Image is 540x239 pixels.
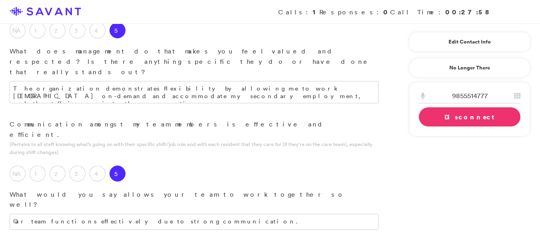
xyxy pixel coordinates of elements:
[10,190,379,210] p: What would you say allows your team to work together so well?
[70,166,86,182] label: 3
[70,22,86,38] label: 3
[90,22,106,38] label: 4
[409,58,530,78] a: No Longer There
[110,22,126,38] label: 5
[30,22,46,38] label: 1
[90,166,106,182] label: 4
[10,22,26,38] label: NA
[419,36,520,48] a: Edit Contact Info
[10,46,379,77] p: What does management do that makes you feel valued and respected? Is there anything specific they...
[50,22,66,38] label: 2
[419,107,520,126] a: Disconnect
[110,166,126,182] label: 5
[313,8,319,16] strong: 1
[50,166,66,182] label: 2
[445,8,490,16] strong: 00:27:58
[10,166,26,182] label: NA
[383,8,390,16] strong: 0
[10,140,379,156] p: (Pertains to all staff knowing what’s going on with their specific shift/job role and with each r...
[30,166,46,182] label: 1
[10,119,379,140] p: Communication amongst my team members is effective and efficient.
